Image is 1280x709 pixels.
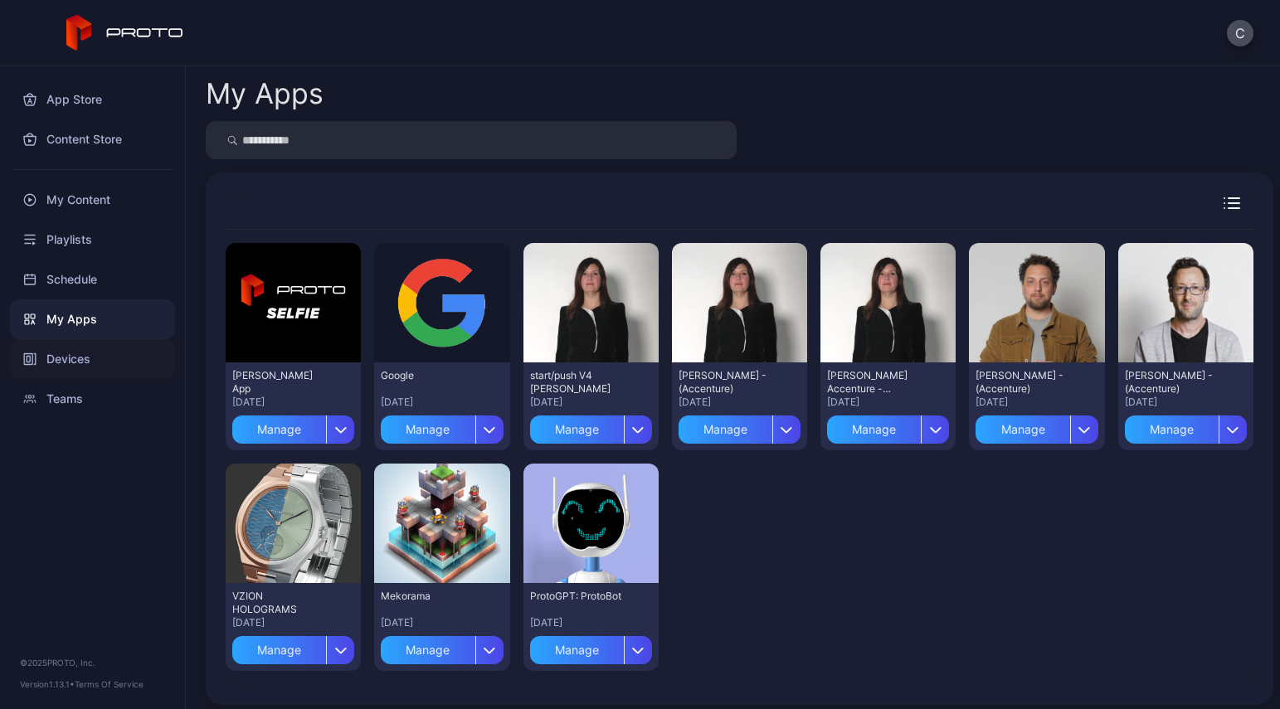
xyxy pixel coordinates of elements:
div: [DATE] [232,396,354,409]
a: Playlists [10,220,175,260]
button: Manage [530,409,652,444]
button: Manage [976,409,1097,444]
div: [DATE] [381,396,503,409]
div: Manage [381,636,475,664]
div: start/push V4 Mair [530,369,621,396]
div: Mair Accenture - (Accenture) [827,369,918,396]
div: Manage [679,415,772,444]
div: [DATE] [976,396,1097,409]
a: Devices [10,339,175,379]
div: Manage [232,415,326,444]
div: [DATE] [1125,396,1247,409]
div: David Nussbaum - (Accenture) [1125,369,1216,396]
button: Manage [679,409,801,444]
div: Manage [1125,415,1219,444]
div: Manage [530,415,624,444]
div: Manage [232,636,326,664]
div: ProtoGPT: ProtoBot [530,590,621,603]
div: Google [381,369,472,382]
span: Version 1.13.1 • [20,679,75,689]
a: My Apps [10,299,175,339]
div: Mekorama [381,590,472,603]
div: Manage [381,415,475,444]
div: © 2025 PROTO, Inc. [20,656,165,669]
div: [DATE] [827,396,949,409]
button: Manage [1125,409,1247,444]
div: [DATE] [530,616,652,629]
a: Schedule [10,260,175,299]
button: Manage [381,629,503,664]
a: My Content [10,180,175,220]
div: Manage [827,415,921,444]
a: Teams [10,379,175,419]
button: Manage [232,629,354,664]
div: David Selfie App [232,369,324,396]
div: Manage [976,415,1069,444]
div: My Apps [206,80,324,108]
button: Manage [530,629,652,664]
button: Manage [232,409,354,444]
div: [DATE] [530,396,652,409]
div: Mair - (Accenture) [679,369,770,396]
div: [DATE] [381,616,503,629]
button: C [1227,20,1253,46]
div: [DATE] [232,616,354,629]
button: Manage [381,409,503,444]
button: Manage [827,409,949,444]
div: VZION HOLOGRAMS [232,590,324,616]
a: Terms Of Service [75,679,144,689]
a: App Store [10,80,175,119]
div: Raffi K - (Accenture) [976,369,1067,396]
a: Content Store [10,119,175,159]
div: [DATE] [679,396,801,409]
div: Manage [530,636,624,664]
